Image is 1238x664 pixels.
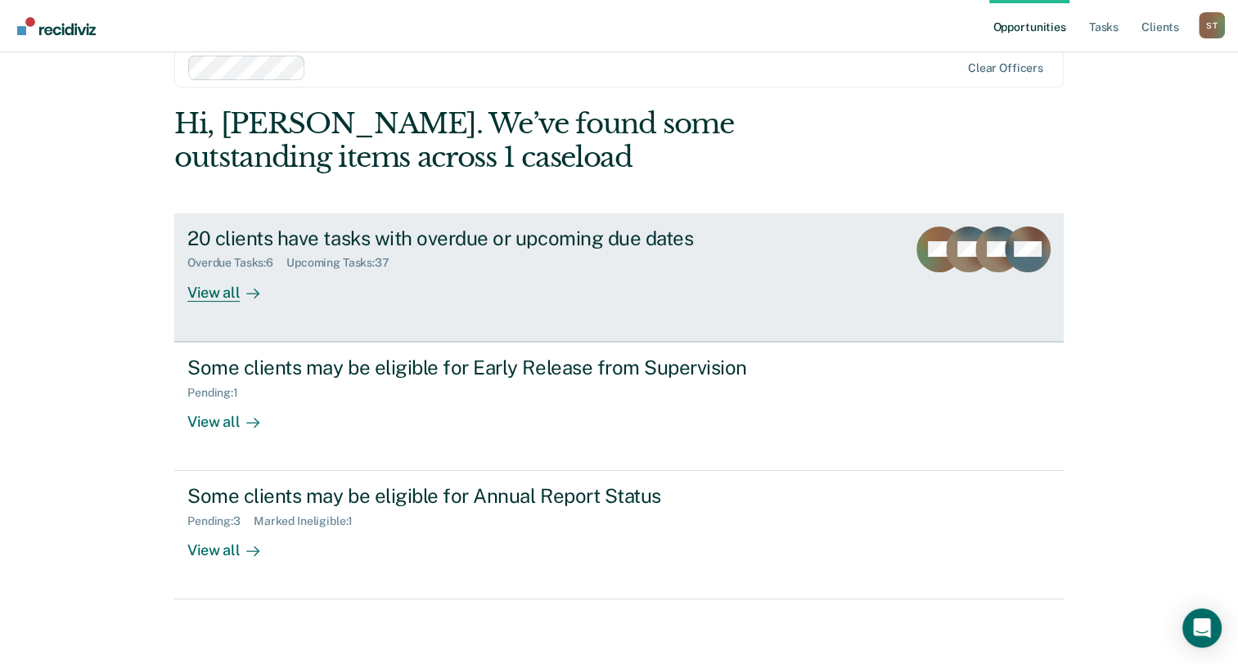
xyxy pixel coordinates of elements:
div: Hi, [PERSON_NAME]. We’ve found some outstanding items across 1 caseload [174,107,885,174]
div: Upcoming Tasks : 37 [286,256,403,270]
a: Some clients may be eligible for Early Release from SupervisionPending:1View all [174,342,1064,471]
div: View all [187,528,279,560]
img: Recidiviz [17,17,96,35]
div: Overdue Tasks : 6 [187,256,286,270]
div: View all [187,399,279,431]
div: 20 clients have tasks with overdue or upcoming due dates [187,227,762,250]
div: Some clients may be eligible for Annual Report Status [187,484,762,508]
button: Profile dropdown button [1199,12,1225,38]
div: Some clients may be eligible for Early Release from Supervision [187,356,762,379]
a: Some clients may be eligible for Annual Report StatusPending:3Marked Ineligible:1View all [174,471,1064,599]
div: Clear officers [968,61,1043,75]
div: S T [1199,12,1225,38]
div: Pending : 3 [187,514,254,528]
div: Marked Ineligible : 1 [254,514,366,528]
div: View all [187,270,279,302]
div: Pending : 1 [187,386,251,400]
a: 20 clients have tasks with overdue or upcoming due datesOverdue Tasks:6Upcoming Tasks:37View all [174,213,1064,342]
div: Open Intercom Messenger [1182,608,1222,648]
